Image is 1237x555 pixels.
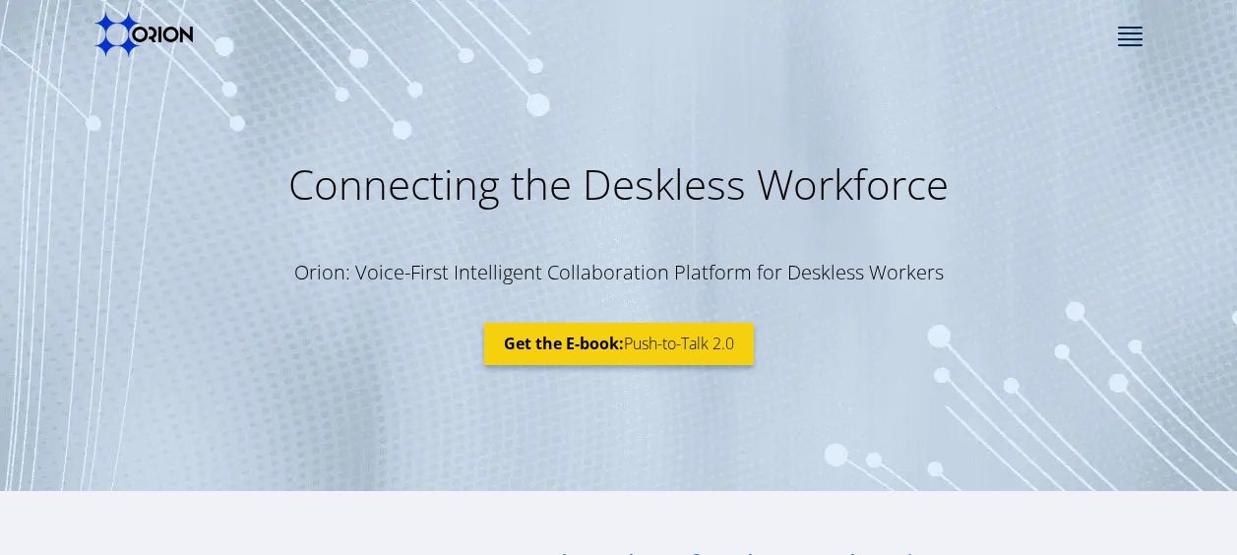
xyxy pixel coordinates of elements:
[484,323,754,365] a: Get the E-book:Push-to-Talk 2.0
[94,12,193,57] img: Orion labs Black logo
[504,333,624,354] b: Get the E-book:
[10,158,1227,210] h1: Connecting the Deskless Workforce
[1139,461,1237,555] iframe: Chat Widget
[10,263,1227,282] h6: Orion: Voice-First Intelligent Collaboration Platform for Deskless Workers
